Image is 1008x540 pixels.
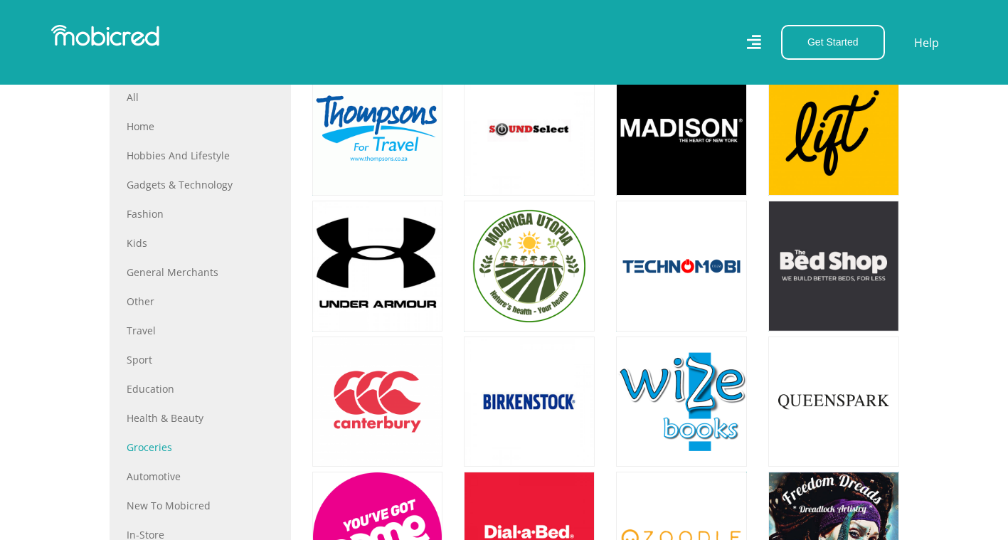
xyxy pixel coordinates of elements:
[51,25,159,46] img: Mobicred
[127,294,274,309] a: Other
[127,440,274,455] a: Groceries
[127,411,274,425] a: Health & Beauty
[127,469,274,484] a: Automotive
[127,148,274,163] a: Hobbies and Lifestyle
[127,235,274,250] a: Kids
[127,498,274,513] a: New to Mobicred
[127,352,274,367] a: Sport
[781,25,885,60] button: Get Started
[127,119,274,134] a: Home
[913,33,940,52] a: Help
[127,265,274,280] a: General Merchants
[127,177,274,192] a: Gadgets & Technology
[127,90,274,105] a: All
[127,381,274,396] a: Education
[127,323,274,338] a: Travel
[127,206,274,221] a: Fashion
